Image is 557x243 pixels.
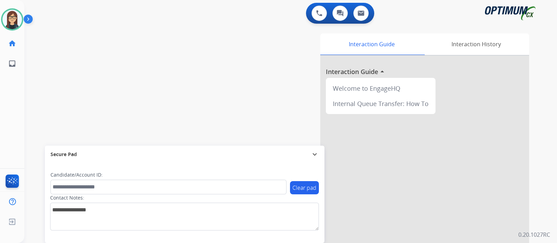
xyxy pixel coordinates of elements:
[518,230,550,239] p: 0.20.1027RC
[329,81,433,96] div: Welcome to EngageHQ
[8,59,16,68] mat-icon: inbox
[50,151,77,158] span: Secure Pad
[329,96,433,111] div: Internal Queue Transfer: How To
[423,33,529,55] div: Interaction History
[290,181,319,194] button: Clear pad
[320,33,423,55] div: Interaction Guide
[311,150,319,159] mat-icon: expand_more
[2,10,22,29] img: avatar
[8,39,16,48] mat-icon: home
[50,194,84,201] label: Contact Notes:
[50,171,103,178] label: Candidate/Account ID:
